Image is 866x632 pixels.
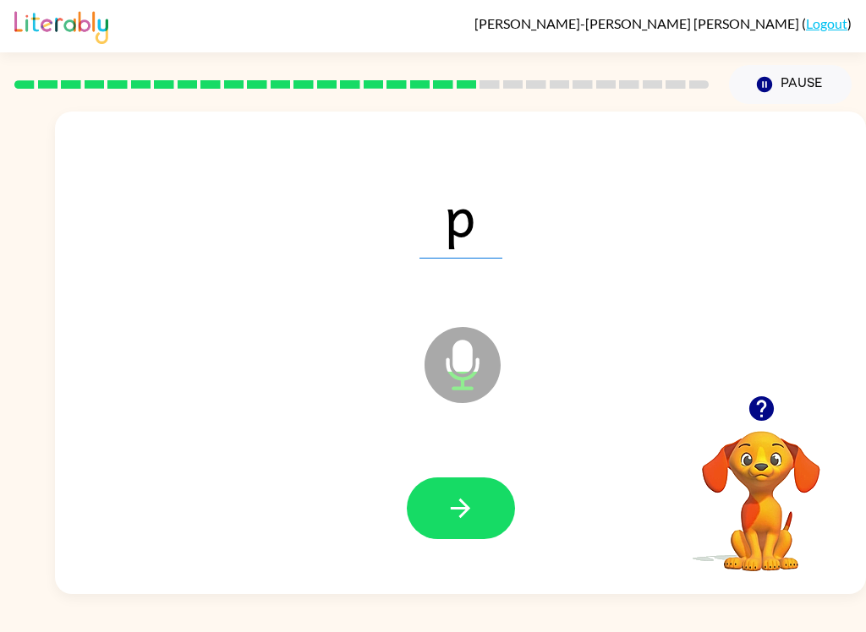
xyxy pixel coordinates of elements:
div: ( ) [474,15,852,31]
span: [PERSON_NAME]-[PERSON_NAME] [PERSON_NAME] [474,15,802,31]
a: Logout [806,15,847,31]
button: Pause [729,65,852,104]
video: Your browser must support playing .mp4 files to use Literably. Please try using another browser. [677,405,846,574]
span: p [419,171,502,259]
img: Literably [14,7,108,44]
